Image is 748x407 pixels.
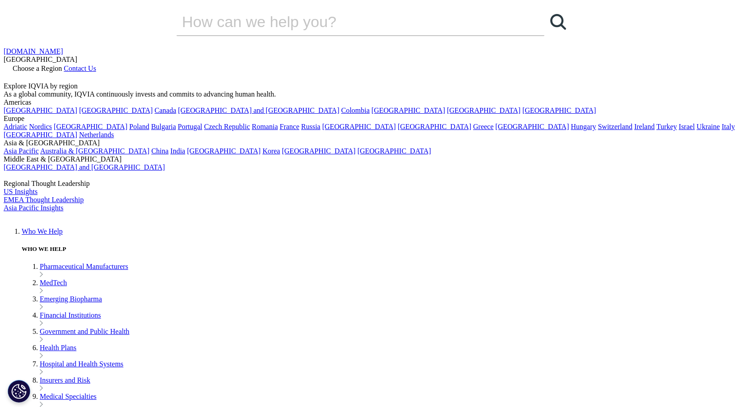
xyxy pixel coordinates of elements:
[252,123,278,130] a: Romania
[4,147,39,155] a: Asia Pacific
[40,334,130,342] a: Government and Public Health
[29,123,52,130] a: Nordics
[679,123,695,130] a: Israel
[40,147,149,155] a: Australia & [GEOGRAPHIC_DATA]
[372,106,445,114] a: [GEOGRAPHIC_DATA]
[187,147,260,155] a: [GEOGRAPHIC_DATA]
[4,98,744,106] div: Americas
[40,367,123,375] a: Hospital and Health Systems
[151,123,176,130] a: Bulgaria
[79,131,114,139] a: Netherlands
[4,123,27,130] a: Adriatic
[177,8,519,35] input: Search
[40,383,90,391] a: Insurers and Risk
[4,163,165,171] a: [GEOGRAPHIC_DATA] and [GEOGRAPHIC_DATA]
[40,351,76,358] a: Health Plans
[4,106,77,114] a: [GEOGRAPHIC_DATA]
[79,106,153,114] a: [GEOGRAPHIC_DATA]
[262,147,280,155] a: Korea
[170,147,185,155] a: India
[4,212,76,225] img: IQVIA Healthcare Information Technology and Pharma Clinical Research Company
[22,234,63,242] a: Who We Help
[4,47,63,55] a: [DOMAIN_NAME]
[571,123,596,130] a: Hungary
[634,123,655,130] a: Ireland
[64,65,96,72] a: Contact Us
[151,147,168,155] a: China
[722,123,735,130] a: Italy
[4,82,744,90] div: Explore IQVIA by region
[4,180,744,188] div: Regional Thought Leadership
[129,123,149,130] a: Poland
[40,302,102,310] a: Emerging Biopharma
[544,8,571,35] a: Search
[4,188,37,195] a: US Insights
[697,123,720,130] a: Ukraine
[4,204,63,212] a: Asia Pacific Insights
[4,115,744,123] div: Europe
[341,106,370,114] a: Colombia
[204,123,250,130] a: Czech Republic
[22,252,744,259] h5: WHO WE HELP
[4,139,744,147] div: Asia & [GEOGRAPHIC_DATA]
[301,123,321,130] a: Russia
[358,147,431,155] a: [GEOGRAPHIC_DATA]
[473,123,493,130] a: Greece
[522,106,596,114] a: [GEOGRAPHIC_DATA]
[398,123,471,130] a: [GEOGRAPHIC_DATA]
[495,123,569,130] a: [GEOGRAPHIC_DATA]
[40,269,128,277] a: Pharmaceutical Manufacturers
[178,123,202,130] a: Portugal
[40,399,97,407] a: Medical Specialties
[550,14,566,30] svg: Search
[4,90,744,98] div: As a global community, IQVIA continuously invests and commits to advancing human health.
[40,318,101,326] a: Financial Institutions
[280,123,300,130] a: France
[54,123,127,130] a: [GEOGRAPHIC_DATA]
[8,380,30,402] button: Cookies Settings
[4,196,84,203] a: EMEA Thought Leadership
[322,123,396,130] a: [GEOGRAPHIC_DATA]
[154,106,176,114] a: Canada
[282,147,355,155] a: [GEOGRAPHIC_DATA]
[178,106,339,114] a: [GEOGRAPHIC_DATA] and [GEOGRAPHIC_DATA]
[4,55,744,64] div: [GEOGRAPHIC_DATA]
[40,286,67,293] a: MedTech
[4,155,744,163] div: Middle East & [GEOGRAPHIC_DATA]
[598,123,632,130] a: Switzerland
[4,131,77,139] a: [GEOGRAPHIC_DATA]
[656,123,677,130] a: Turkey
[447,106,520,114] a: [GEOGRAPHIC_DATA]
[13,65,62,72] span: Choose a Region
